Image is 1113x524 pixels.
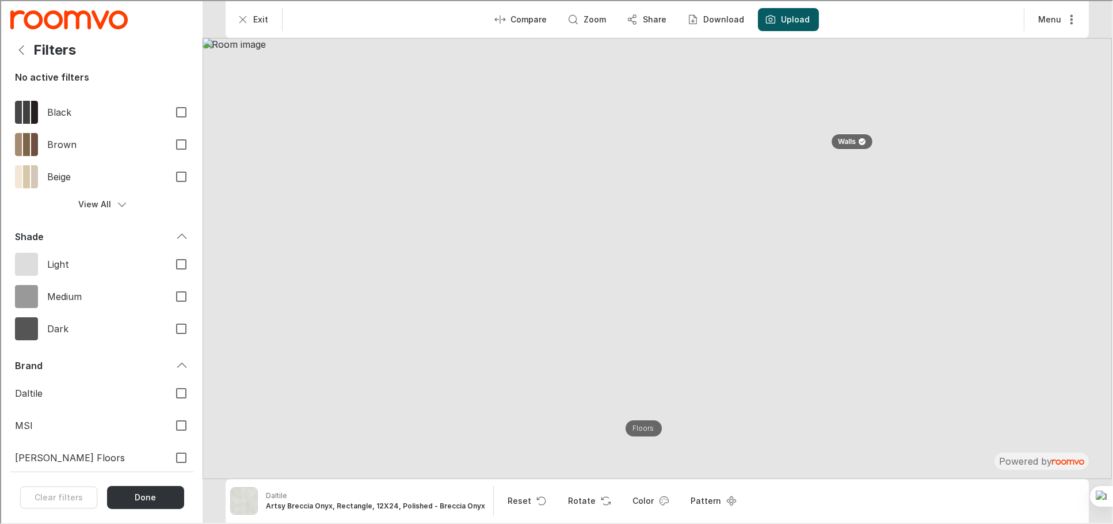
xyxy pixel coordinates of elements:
p: Powered by [998,454,1083,466]
button: Walls [830,132,872,149]
button: More actions [1028,7,1083,30]
img: roomvo_wordmark.svg [1051,458,1083,464]
button: Floors [624,419,661,435]
h4: Filters [32,41,75,58]
button: Open pattern dialog [680,488,743,511]
label: Upload [780,13,809,24]
button: Share [619,7,674,30]
img: Room image [201,37,1111,478]
div: Brand [14,358,174,371]
p: Walls [837,136,855,146]
h6: Artsy Breccia Onyx, Rectangle, 12X24, Polished - Breccia Onyx [265,500,484,510]
img: Artsy Breccia Onyx, Rectangle, 12X24, Polished [230,487,256,513]
p: Share [642,13,665,24]
p: Download [702,13,743,24]
p: Exit [252,13,267,24]
button: Download [679,7,752,30]
span: Light [46,257,159,269]
span: Beige [46,169,159,182]
button: Show details for Artsy Breccia Onyx, Rectangle, 12X24, Polished [261,486,487,514]
div: Shade [14,229,174,242]
span: Daltile [14,386,159,398]
span: Dark [46,321,159,334]
button: Enter compare mode [486,7,555,30]
span: Brown [46,137,159,150]
button: Exit [229,7,276,30]
a: Go to Swati Enterprises pvt ltd's website. [9,9,127,28]
button: Open color dialog [622,488,676,511]
span: MSI [14,418,159,431]
div: Brand [9,353,192,376]
p: Daltile [265,489,285,500]
button: Back [9,37,32,60]
p: Compare [509,13,546,24]
div: Filters menu [9,37,192,522]
h6: No active filters [14,70,88,82]
div: Shade [9,224,192,247]
p: Floors [632,423,653,432]
button: View All [9,192,192,215]
span: [PERSON_NAME] Floors [14,450,159,463]
p: Zoom [582,13,605,24]
button: Zoom room image [559,7,614,30]
button: Upload a picture of your room [757,7,818,30]
button: Rotate Surface [558,488,618,511]
button: Reset product [497,488,553,511]
span: Black [46,105,159,117]
img: Logo representing Swati Enterprises pvt ltd. [9,9,127,28]
span: Medium [46,289,159,302]
div: The visualizer is powered by Roomvo. [998,454,1083,466]
button: Close the filters menu [106,485,183,508]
